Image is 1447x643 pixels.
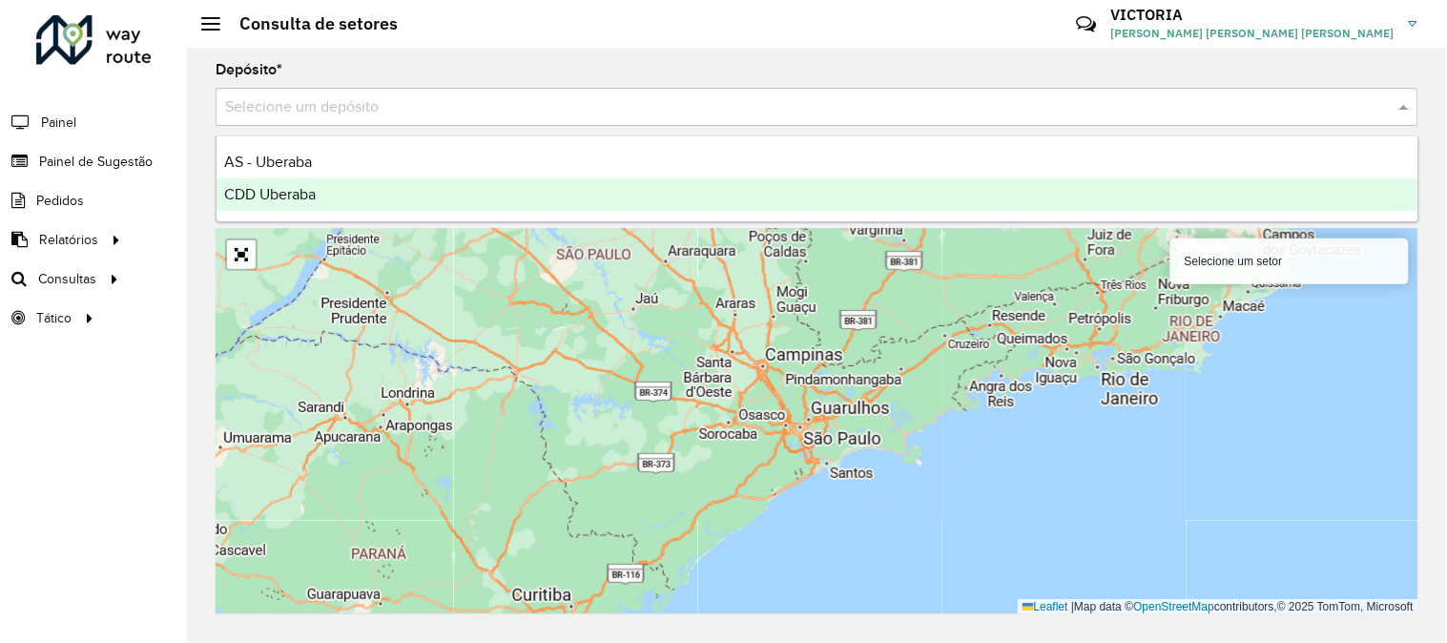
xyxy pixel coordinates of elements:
h2: Consulta de setores [220,13,398,34]
div: Selecione um setor [1170,239,1409,284]
span: [PERSON_NAME] [PERSON_NAME] [PERSON_NAME] [1111,25,1395,42]
span: Relatórios [39,230,98,250]
div: Map data © contributors,© 2025 TomTom, Microsoft [1018,599,1418,615]
span: Consultas [38,269,96,289]
h3: VICTORIA [1111,6,1395,24]
a: Contato Rápido [1065,4,1106,45]
span: | [1071,600,1074,613]
ng-dropdown-panel: Options list [216,135,1419,222]
span: AS - Uberaba [224,154,312,170]
label: Depósito [216,58,282,81]
a: Leaflet [1023,600,1068,613]
a: Abrir mapa em tela cheia [227,240,256,269]
span: CDD Uberaba [224,186,316,202]
span: Pedidos [36,191,84,211]
span: Painel [41,113,76,133]
a: OpenStreetMap [1134,600,1215,613]
span: Tático [36,308,72,328]
span: Painel de Sugestão [39,152,153,172]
